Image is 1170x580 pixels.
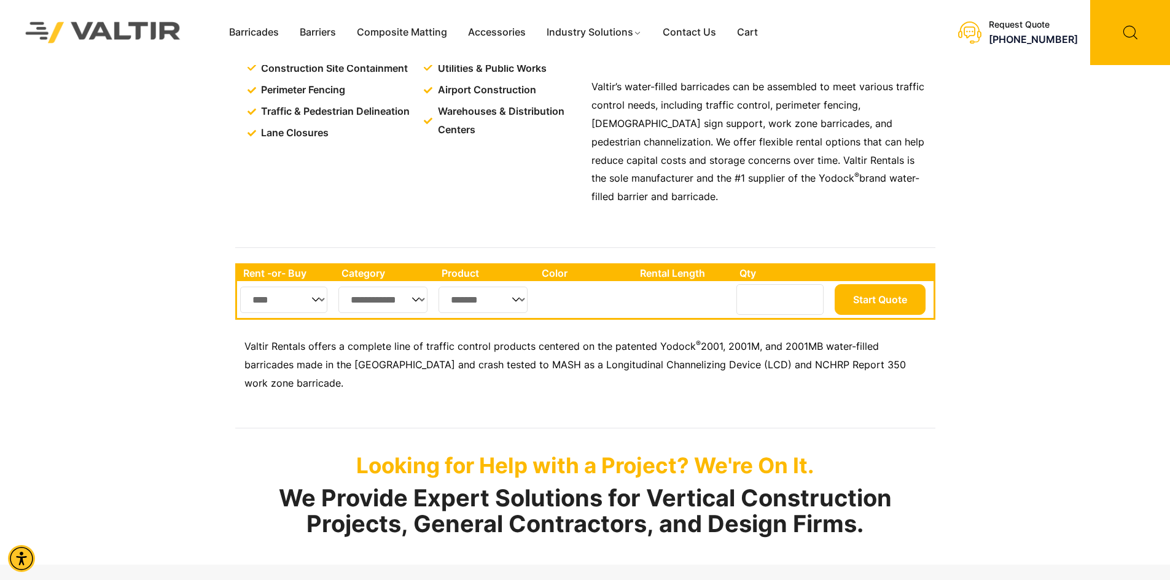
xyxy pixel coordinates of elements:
span: Utilities & Public Works [435,60,547,78]
span: Construction Site Containment [258,60,408,78]
a: Cart [727,23,768,42]
th: Product [435,265,536,281]
th: Category [335,265,436,281]
a: call (888) 496-3625 [989,33,1078,45]
a: Barricades [219,23,289,42]
th: Rent -or- Buy [237,265,335,281]
select: Single select [439,287,528,313]
span: Traffic & Pedestrian Delineation [258,102,410,121]
span: Lane Closures [258,124,329,142]
th: Rental Length [634,265,733,281]
input: Number [736,284,824,315]
div: Accessibility Menu [8,545,35,572]
th: Color [536,265,634,281]
sup: ® [696,339,701,348]
button: Start Quote [835,284,926,315]
a: Industry Solutions [536,23,652,42]
h2: We Provide Expert Solutions for Vertical Construction Projects, General Contractors, and Design F... [235,485,935,537]
div: Request Quote [989,20,1078,30]
p: Looking for Help with a Project? We're On It. [235,452,935,478]
p: Valtir’s water-filled barricades can be assembled to meet various traffic control needs, includin... [591,78,929,206]
span: Valtir Rentals offers a complete line of traffic control products centered on the patented Yodock [244,340,696,352]
select: Single select [338,287,428,313]
select: Single select [240,287,328,313]
a: Composite Matting [346,23,458,42]
a: Accessories [458,23,536,42]
a: Barriers [289,23,346,42]
a: Contact Us [652,23,727,42]
span: Warehouses & Distribution Centers [435,102,582,139]
sup: ® [854,171,859,180]
span: 2001, 2001M, and 2001MB water-filled barricades made in the [GEOGRAPHIC_DATA] and crash tested to... [244,340,906,389]
th: Qty [733,265,831,281]
img: Valtir Rentals [9,6,197,59]
span: Airport Construction [435,81,536,99]
span: Perimeter Fencing [258,81,345,99]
